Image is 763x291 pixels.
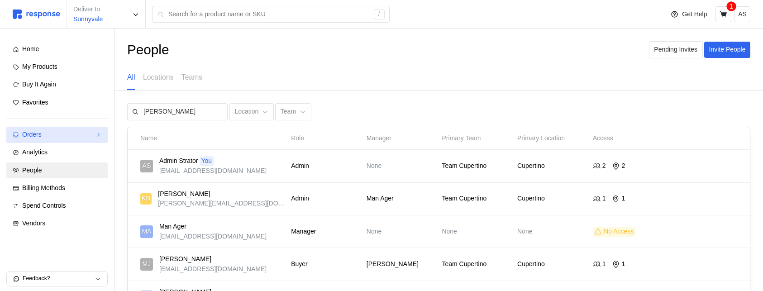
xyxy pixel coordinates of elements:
[73,14,103,24] p: Sunnyvale
[22,130,92,140] div: Orders
[442,134,481,143] p: Primary Team
[127,72,135,83] p: All
[517,259,587,269] p: Cupertino
[229,103,274,120] button: Location
[442,161,511,171] p: Team Cupertino
[593,134,613,143] p: Access
[22,63,57,70] span: My Products
[275,103,311,120] button: Team
[291,134,304,143] p: Role
[6,127,108,143] a: Orders
[143,161,151,171] p: AS
[159,222,186,232] p: Man Ager
[6,180,108,196] a: Billing Methods
[517,227,587,237] p: None
[23,275,95,283] p: Feedback?
[22,167,42,174] span: People
[142,194,150,204] p: KN
[201,156,212,166] p: You
[181,72,202,83] p: Teams
[604,227,634,237] p: No Access
[621,194,625,204] p: 1
[281,107,296,117] p: Team
[6,76,108,93] a: Buy It Again
[621,259,625,269] p: 1
[730,1,733,11] p: 1
[143,259,151,269] p: MJ
[22,148,48,156] span: Analytics
[517,161,587,171] p: Cupertino
[291,227,360,237] p: Manager
[734,6,750,22] button: AS
[22,81,56,88] span: Buy It Again
[649,41,703,58] button: Pending Invites
[654,45,697,55] p: Pending Invites
[143,104,223,120] input: Search
[682,10,707,19] p: Get Help
[6,162,108,179] a: People
[665,6,712,23] button: Get Help
[159,156,198,166] p: Admin Strator
[127,41,169,59] h1: People
[442,259,511,269] p: Team Cupertino
[367,161,436,171] p: None
[602,259,606,269] p: 1
[168,6,369,23] input: Search for a product name or SKU
[6,144,108,161] a: Analytics
[374,9,385,20] div: /
[140,134,157,143] p: Name
[367,259,436,269] p: [PERSON_NAME]
[704,42,750,58] button: Invite People
[7,272,107,286] button: Feedback?
[367,194,436,204] p: Man Ager
[142,227,151,237] p: MA
[22,45,39,52] span: Home
[159,166,267,176] p: [EMAIL_ADDRESS][DOMAIN_NAME]
[6,215,108,232] a: Vendors
[159,254,211,264] p: [PERSON_NAME]
[291,161,360,171] p: Admin
[442,227,511,237] p: None
[158,199,285,209] p: [PERSON_NAME][EMAIL_ADDRESS][DOMAIN_NAME]
[621,161,625,171] p: 2
[143,72,173,83] p: Locations
[159,264,267,274] p: [EMAIL_ADDRESS][DOMAIN_NAME]
[6,59,108,75] a: My Products
[6,95,108,111] a: Favorites
[22,219,45,227] span: Vendors
[442,194,511,204] p: Team Cupertino
[709,45,746,55] p: Invite People
[234,107,258,117] p: Location
[158,189,210,199] p: [PERSON_NAME]
[291,259,360,269] p: Buyer
[291,194,360,204] p: Admin
[159,232,267,242] p: [EMAIL_ADDRESS][DOMAIN_NAME]
[22,99,48,106] span: Favorites
[6,198,108,214] a: Spend Controls
[738,10,747,19] p: AS
[602,194,606,204] p: 1
[6,41,108,57] a: Home
[602,161,606,171] p: 2
[13,10,60,19] img: svg%3e
[517,194,587,204] p: Cupertino
[367,134,391,143] p: Manager
[22,184,65,191] span: Billing Methods
[22,202,66,209] span: Spend Controls
[367,227,436,237] p: None
[517,134,565,143] p: Primary Location
[73,5,103,14] p: Deliver to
